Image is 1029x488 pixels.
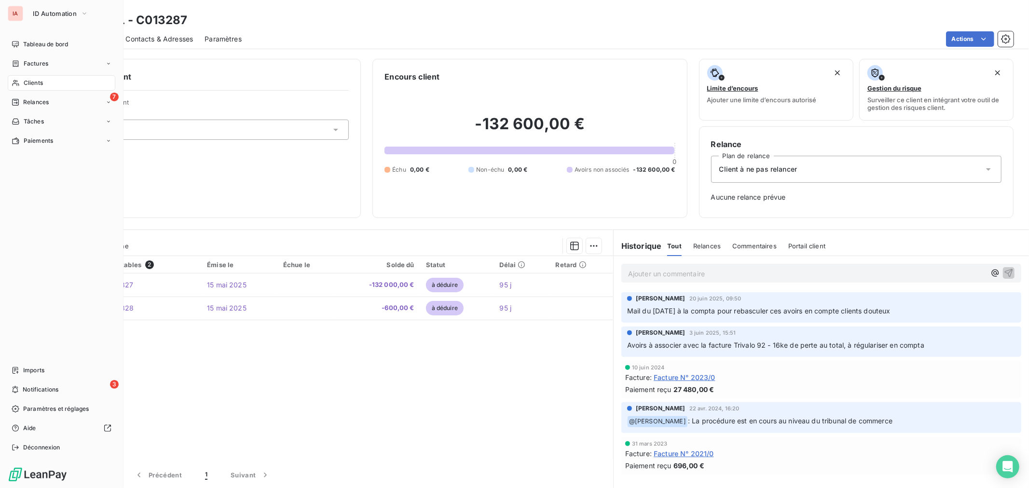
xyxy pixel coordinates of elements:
a: Factures [8,56,115,71]
span: 95 j [500,281,512,289]
span: Paiement reçu [625,461,672,471]
span: [PERSON_NAME] [636,328,686,337]
a: Clients [8,75,115,91]
span: ID Automation [33,10,77,17]
h2: -132 600,00 € [384,114,675,143]
span: Client à ne pas relancer [719,164,797,174]
h6: Historique [614,240,662,252]
span: : La procédure est en cours au niveau du tribunal de commerce [688,417,892,425]
a: Aide [8,420,115,436]
button: 1 [193,465,219,485]
span: -132 600,00 € [633,165,675,174]
span: 20 juin 2025, 09:50 [689,296,741,301]
span: Tout [667,242,682,250]
div: Solde dû [341,261,414,269]
span: 0,00 € [508,165,527,174]
span: Limite d’encours [707,84,758,92]
button: Actions [946,31,994,47]
span: 3 [110,380,119,389]
span: Paiement reçu [625,384,672,394]
span: Relances [23,98,49,107]
div: Open Intercom Messenger [996,455,1019,478]
button: Suivant [219,465,282,485]
span: 696,00 € [673,461,704,471]
span: Facture N° 2023/0 [654,372,715,382]
span: @ [PERSON_NAME] [628,416,687,427]
h6: Relance [711,138,1002,150]
h6: Encours client [384,71,439,82]
span: 15 mai 2025 [207,304,247,312]
span: Propriétés Client [78,98,349,112]
span: 1 [205,470,207,480]
div: Statut [426,261,488,269]
span: Ajouter une limite d’encours autorisé [707,96,817,104]
span: 15 mai 2025 [207,281,247,289]
span: Commentaires [732,242,777,250]
span: -600,00 € [341,303,414,313]
div: Échue le [283,261,329,269]
span: Facture : [625,448,652,459]
span: Échu [392,165,406,174]
div: IA [8,6,23,21]
span: -132 000,00 € [341,280,414,290]
span: Contacts & Adresses [125,34,193,44]
span: 22 avr. 2024, 16:20 [689,406,740,411]
button: Précédent [123,465,193,485]
span: Paramètres [205,34,242,44]
a: Tableau de bord [8,37,115,52]
span: 95 j [500,304,512,312]
span: [PERSON_NAME] [636,294,686,303]
h3: ARVAL - C013287 [85,12,187,29]
a: Paramètres et réglages [8,401,115,417]
span: 31 mars 2023 [632,441,668,447]
span: 10 juin 2024 [632,365,665,370]
span: Imports [23,366,44,375]
span: 27 480,00 € [673,384,714,394]
span: Portail client [788,242,825,250]
div: Émise le [207,261,272,269]
span: Facture : [625,372,652,382]
span: Gestion du risque [867,84,921,92]
span: 2 [145,260,154,269]
span: Aucune relance prévue [711,192,1002,202]
span: Avoirs non associés [575,165,630,174]
div: Retard [556,261,607,269]
a: Paiements [8,133,115,149]
a: 7Relances [8,95,115,110]
span: Facture N° 2021/0 [654,448,714,459]
span: Surveiller ce client en intégrant votre outil de gestion des risques client. [867,96,1005,111]
button: Gestion du risqueSurveiller ce client en intégrant votre outil de gestion des risques client. [859,59,1014,121]
img: Logo LeanPay [8,467,68,482]
span: Non-échu [476,165,504,174]
div: Pièces comptables [82,260,196,269]
span: 0 [673,158,677,165]
span: Avoirs à associer avec la facture Trivalo 92 - 16ke de perte au total, à régulariser en compta [627,341,924,349]
span: Paiements [24,136,53,145]
button: Limite d’encoursAjouter une limite d’encours autorisé [699,59,853,121]
span: Relances [693,242,721,250]
span: 0,00 € [410,165,429,174]
span: [PERSON_NAME] [636,404,686,413]
span: Aide [23,424,36,433]
h6: Informations client [58,71,349,82]
span: Tableau de bord [23,40,68,49]
span: Paramètres et réglages [23,405,89,413]
span: Clients [24,79,43,87]
span: 3 juin 2025, 15:51 [689,330,736,336]
span: Déconnexion [23,443,60,452]
span: Tâches [24,117,44,126]
span: 7 [110,93,119,101]
span: Mail du [DATE] à la compta pour rebasculer ces avoirs en compte clients douteux [627,307,891,315]
div: Délai [500,261,544,269]
span: Factures [24,59,48,68]
span: Notifications [23,385,58,394]
span: à déduire [426,278,464,292]
span: à déduire [426,301,464,315]
a: Tâches [8,114,115,129]
a: Imports [8,363,115,378]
